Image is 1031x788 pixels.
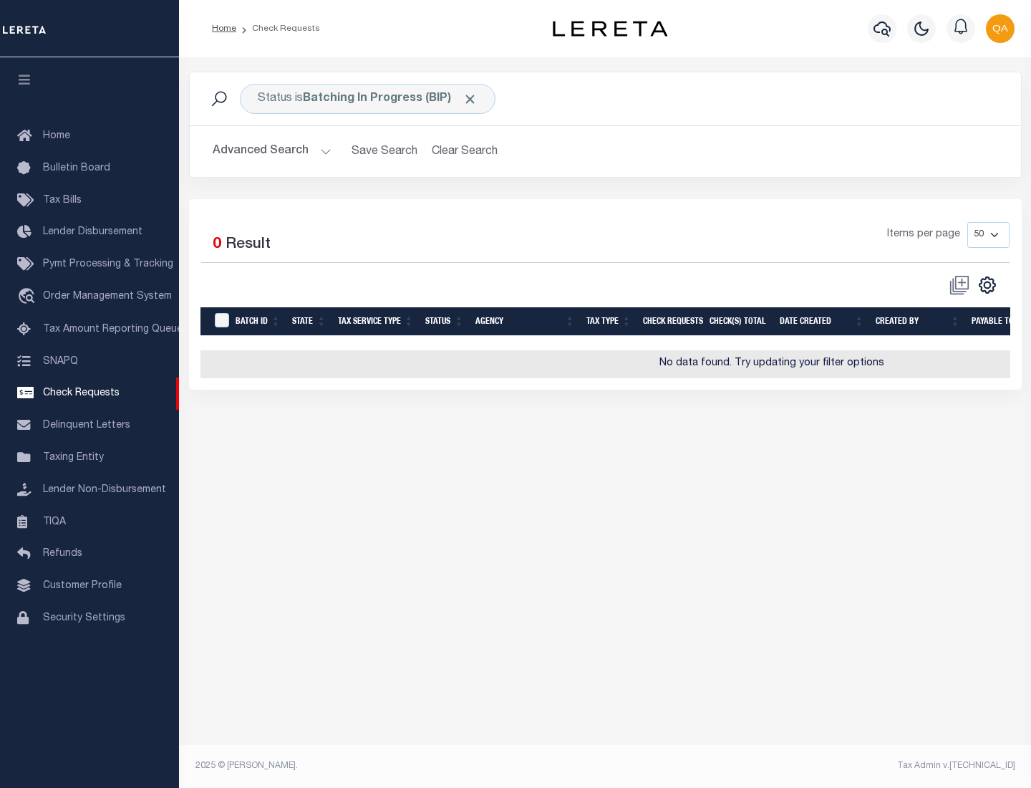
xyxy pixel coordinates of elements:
img: logo-dark.svg [553,21,667,37]
span: Order Management System [43,292,172,302]
div: Tax Admin v.[TECHNICAL_ID] [616,759,1015,772]
label: Result [226,234,271,256]
span: Check Requests [43,388,120,398]
th: Check(s) Total [704,307,774,337]
span: TIQA [43,516,66,527]
span: Pymt Processing & Tracking [43,259,173,269]
span: Items per page [887,227,960,243]
b: Batching In Progress (BIP) [303,93,478,105]
th: Status: activate to sort column ascending [420,307,470,337]
span: SNAPQ [43,356,78,366]
th: Date Created: activate to sort column ascending [774,307,870,337]
div: 2025 © [PERSON_NAME]. [185,759,606,772]
th: Tax Service Type: activate to sort column ascending [332,307,420,337]
i: travel_explore [17,288,40,307]
button: Advanced Search [213,138,331,165]
th: Check Requests [637,307,704,337]
span: 0 [213,237,221,252]
div: Status is [240,84,495,114]
th: State: activate to sort column ascending [286,307,332,337]
a: Home [212,24,236,33]
span: Bulletin Board [43,163,110,173]
span: Tax Amount Reporting Queue [43,325,183,335]
th: Created By: activate to sort column ascending [870,307,966,337]
button: Clear Search [426,138,504,165]
th: Tax Type: activate to sort column ascending [581,307,637,337]
th: Batch Id: activate to sort column ascending [230,307,286,337]
span: Taxing Entity [43,453,104,463]
button: Save Search [343,138,426,165]
span: Home [43,131,70,141]
span: Lender Non-Disbursement [43,485,166,495]
span: Delinquent Letters [43,421,130,431]
span: Refunds [43,549,82,559]
span: Customer Profile [43,581,122,591]
span: Click to Remove [463,92,478,107]
span: Security Settings [43,613,125,623]
span: Lender Disbursement [43,227,142,237]
span: Tax Bills [43,196,82,206]
li: Check Requests [236,22,320,35]
img: svg+xml;base64,PHN2ZyB4bWxucz0iaHR0cDovL3d3dy53My5vcmcvMjAwMC9zdmciIHBvaW50ZXItZXZlbnRzPSJub25lIi... [986,14,1015,43]
th: Agency: activate to sort column ascending [470,307,581,337]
